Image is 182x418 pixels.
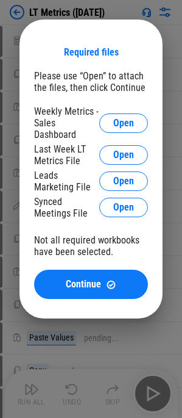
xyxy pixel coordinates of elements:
div: Last Week LT Metrics File [34,143,99,167]
button: ContinueContinue [34,270,148,299]
div: Required files [64,46,119,58]
button: Open [99,145,148,165]
button: Open [99,171,148,191]
span: Continue [66,279,101,289]
button: Open [99,114,148,133]
span: Open [113,150,134,160]
img: Continue [106,279,116,290]
span: Open [113,203,134,212]
span: Open [113,176,134,186]
div: Weekly Metrics - Sales Dashboard [34,106,99,140]
div: Please use “Open” to attach the files, then click Continue [34,70,148,93]
div: Not all required workbooks have been selected. [34,234,148,258]
button: Open [99,198,148,217]
div: Synced Meetings File [34,196,99,219]
span: Open [113,118,134,128]
div: Leads Marketing File [34,170,99,193]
